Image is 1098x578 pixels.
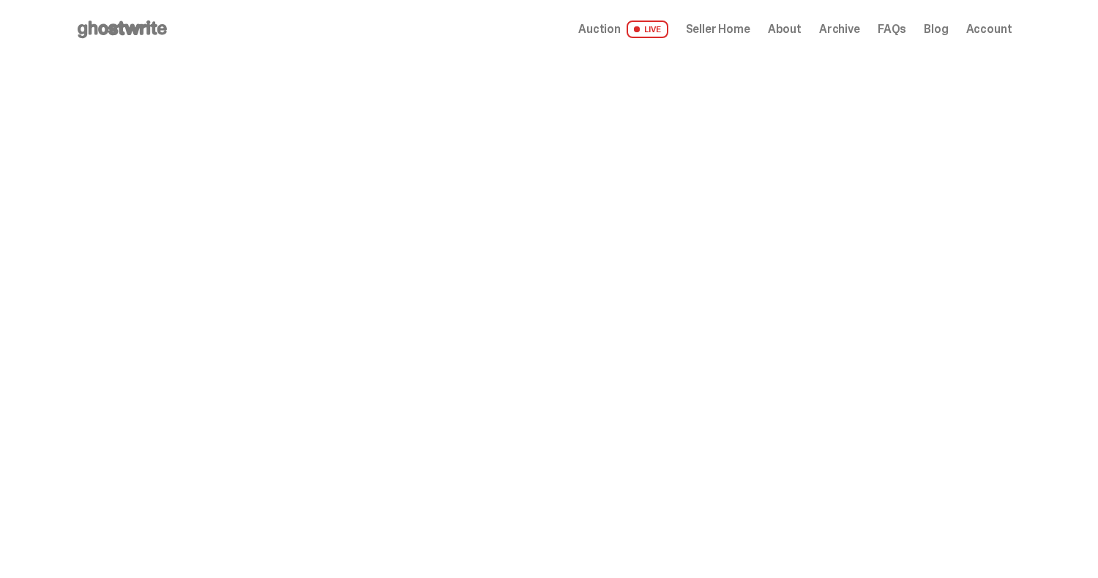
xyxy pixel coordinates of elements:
a: Seller Home [686,23,750,35]
span: LIVE [627,21,668,38]
a: Auction LIVE [578,21,668,38]
a: About [768,23,802,35]
a: Archive [819,23,860,35]
a: Account [966,23,1012,35]
span: Auction [578,23,621,35]
a: FAQs [878,23,906,35]
a: Blog [924,23,948,35]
